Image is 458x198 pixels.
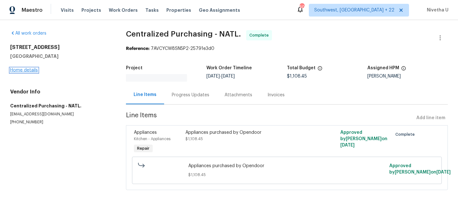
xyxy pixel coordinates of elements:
span: Southwest, [GEOGRAPHIC_DATA] + 22 [314,7,394,13]
h4: Vendor Info [10,89,111,95]
span: Projects [81,7,101,13]
span: Complete [395,131,417,138]
span: Kitchen - Appliances [134,137,170,141]
h5: Project [126,66,142,70]
a: Home details [10,68,38,72]
span: $1,108.45 [287,74,307,79]
h5: Assigned HPM [367,66,399,70]
span: The hpm assigned to this work order. [401,66,406,74]
span: The total cost of line items that have been proposed by Opendoor. This sum includes line items th... [317,66,323,74]
div: Progress Updates [172,92,209,98]
span: Geo Assignments [199,7,240,13]
p: [PHONE_NUMBER] [10,119,111,125]
div: Attachments [225,92,252,98]
a: All work orders [10,31,46,36]
div: Appliances purchased by Opendoor [185,129,311,136]
p: [EMAIL_ADDRESS][DOMAIN_NAME] [10,112,111,117]
span: Approved by [PERSON_NAME] on [340,130,387,147]
span: [DATE] [340,143,355,147]
h5: Total Budget [287,66,316,70]
span: Centralized Purchasing - NATL. [126,30,241,38]
h5: Work Order Timeline [206,66,252,70]
span: [DATE] [221,74,235,79]
span: Approved by [PERSON_NAME] on [389,164,451,174]
span: Line Items [126,112,414,124]
span: Maestro [22,7,43,13]
span: $1,108.45 [188,172,385,178]
span: Complete [249,32,271,38]
h5: [GEOGRAPHIC_DATA] [10,53,111,59]
span: Work Orders [109,7,138,13]
h2: [STREET_ADDRESS] [10,44,111,51]
div: Line Items [134,92,156,98]
div: 503 [300,4,304,10]
div: 7AVCYCW8SN5P2-25791e3d0 [126,45,448,52]
span: Tasks [145,8,159,12]
span: Appliances purchased by Opendoor [188,163,385,169]
span: Nivetha U [424,7,448,13]
span: Repair [135,145,152,152]
span: - [206,74,235,79]
span: Properties [166,7,191,13]
span: [DATE] [436,170,451,174]
span: $1,108.45 [185,137,203,141]
div: [PERSON_NAME] [367,74,448,79]
span: [DATE] [206,74,220,79]
div: Invoices [267,92,285,98]
span: Visits [61,7,74,13]
b: Reference: [126,46,149,51]
h5: Centralized Purchasing - NATL. [10,103,111,109]
span: Appliances [134,130,157,135]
